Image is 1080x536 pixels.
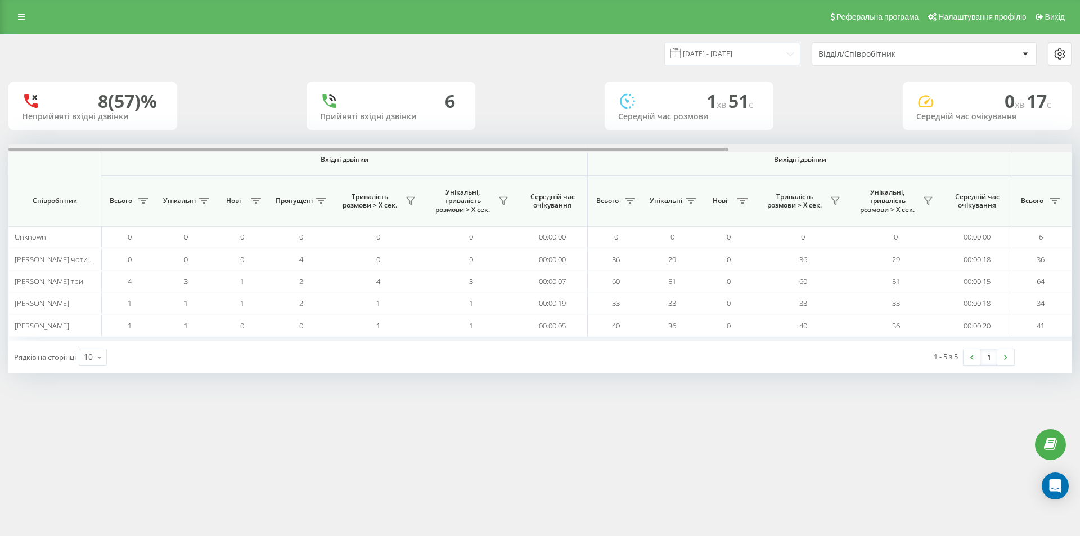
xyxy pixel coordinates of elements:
[517,314,588,336] td: 00:00:05
[618,112,760,121] div: Середній час розмови
[84,352,93,363] div: 10
[1027,89,1051,113] span: 17
[951,192,1003,210] span: Середній час очікування
[612,254,620,264] span: 36
[894,232,898,242] span: 0
[593,196,622,205] span: Всього
[706,89,728,113] span: 1
[1047,98,1051,111] span: c
[15,298,69,308] span: [PERSON_NAME]
[240,254,244,264] span: 0
[934,351,958,362] div: 1 - 5 з 5
[320,112,462,121] div: Прийняті вхідні дзвінки
[942,226,1012,248] td: 00:00:00
[299,276,303,286] span: 2
[614,232,618,242] span: 0
[727,232,731,242] span: 0
[128,276,132,286] span: 4
[469,298,473,308] span: 1
[762,192,827,210] span: Тривалість розмови > Х сек.
[15,321,69,331] span: [PERSON_NAME]
[942,314,1012,336] td: 00:00:20
[163,196,196,205] span: Унікальні
[668,298,676,308] span: 33
[836,12,919,21] span: Реферальна програма
[376,298,380,308] span: 1
[892,321,900,331] span: 36
[98,91,157,112] div: 8 (57)%
[240,232,244,242] span: 0
[128,254,132,264] span: 0
[107,196,135,205] span: Всього
[799,321,807,331] span: 40
[445,91,455,112] div: 6
[18,196,91,205] span: Співробітник
[376,254,380,264] span: 0
[14,352,76,362] span: Рядків на сторінці
[801,232,805,242] span: 0
[22,112,164,121] div: Неприйняті вхідні дзвінки
[15,232,46,242] span: Unknown
[612,298,620,308] span: 33
[299,254,303,264] span: 4
[469,321,473,331] span: 1
[376,232,380,242] span: 0
[916,112,1058,121] div: Середній час очікування
[1018,196,1046,205] span: Всього
[799,254,807,264] span: 36
[184,254,188,264] span: 0
[942,271,1012,292] td: 00:00:15
[1037,298,1045,308] span: 34
[517,226,588,248] td: 00:00:00
[469,254,473,264] span: 0
[240,298,244,308] span: 1
[276,196,313,205] span: Пропущені
[1015,98,1027,111] span: хв
[184,276,188,286] span: 3
[337,192,402,210] span: Тривалість розмови > Х сек.
[1042,472,1069,499] div: Open Intercom Messenger
[942,292,1012,314] td: 00:00:18
[1037,321,1045,331] span: 41
[517,271,588,292] td: 00:00:07
[430,188,495,214] span: Унікальні, тривалість розмови > Х сек.
[15,254,97,264] span: [PERSON_NAME] чотири
[892,254,900,264] span: 29
[614,155,986,164] span: Вихідні дзвінки
[184,298,188,308] span: 1
[15,276,83,286] span: [PERSON_NAME] три
[668,321,676,331] span: 36
[612,321,620,331] span: 40
[526,192,579,210] span: Середній час очікування
[219,196,247,205] span: Нові
[727,298,731,308] span: 0
[612,276,620,286] span: 60
[799,276,807,286] span: 60
[942,248,1012,270] td: 00:00:18
[240,321,244,331] span: 0
[892,276,900,286] span: 51
[727,254,731,264] span: 0
[240,276,244,286] span: 1
[128,321,132,331] span: 1
[818,49,953,59] div: Відділ/Співробітник
[299,321,303,331] span: 0
[469,276,473,286] span: 3
[717,98,728,111] span: хв
[855,188,920,214] span: Унікальні, тривалість розмови > Х сек.
[299,232,303,242] span: 0
[799,298,807,308] span: 33
[469,232,473,242] span: 0
[130,155,558,164] span: Вхідні дзвінки
[376,321,380,331] span: 1
[668,254,676,264] span: 29
[1039,232,1043,242] span: 6
[184,321,188,331] span: 1
[128,298,132,308] span: 1
[376,276,380,286] span: 4
[517,248,588,270] td: 00:00:00
[668,276,676,286] span: 51
[299,298,303,308] span: 2
[650,196,682,205] span: Унікальні
[1005,89,1027,113] span: 0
